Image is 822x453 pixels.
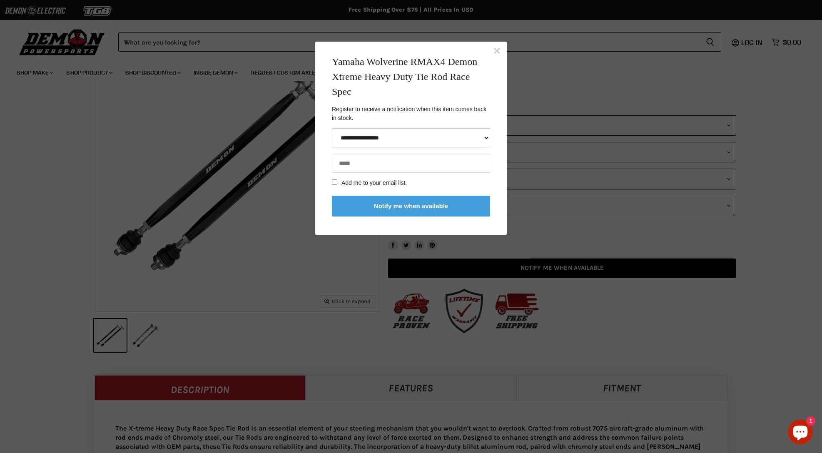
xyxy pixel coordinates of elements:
inbox-online-store-chat: Shopify online store chat [785,419,815,446]
h3: Yamaha Wolverine RMAX4 Demon Xtreme Heavy Duty Tie Rod Race Spec [332,54,490,99]
button: × [493,45,501,57]
label: Add me to your email list. [341,179,407,186]
p: Register to receive a notification when this item comes back in stock. [332,105,490,122]
button: Notify me when available [332,196,490,217]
